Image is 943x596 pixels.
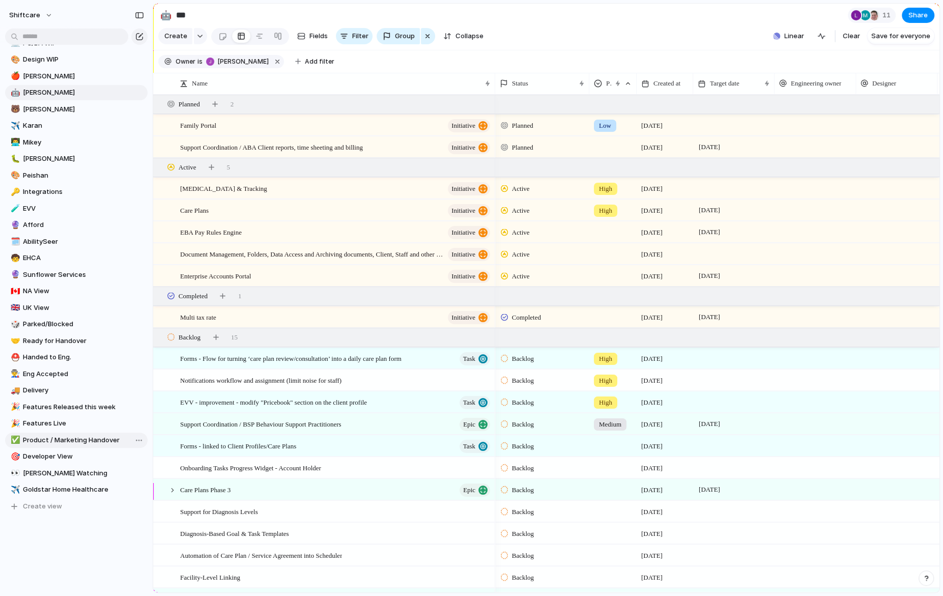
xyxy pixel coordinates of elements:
[9,154,19,164] button: 🐛
[9,171,19,181] button: 🎨
[448,270,490,283] button: initiative
[463,352,475,366] span: Task
[9,253,19,263] button: 🧒
[176,57,195,66] span: Owner
[641,529,663,539] span: [DATE]
[231,99,234,109] span: 2
[180,505,258,517] span: Support for Diagnosis Levels
[839,28,864,44] button: Clear
[179,291,208,301] span: Completed
[11,186,18,198] div: 🔑
[5,383,148,398] div: 🚚Delivery
[512,78,528,89] span: Status
[9,10,40,20] span: shiftcare
[512,463,534,473] span: Backlog
[11,87,18,99] div: 🤖
[23,137,144,148] span: Mikey
[293,28,332,44] button: Fields
[5,102,148,117] a: 🐻[PERSON_NAME]
[791,78,841,89] span: Engineering owner
[460,396,490,409] button: Task
[641,313,663,323] span: [DATE]
[641,143,663,153] span: [DATE]
[641,573,663,583] span: [DATE]
[9,319,19,329] button: 🎲
[5,499,148,514] button: Create view
[23,270,144,280] span: Sunflower Services
[9,402,19,412] button: 🎉
[455,31,483,41] span: Collapse
[180,141,363,153] span: Support Coordination / ABA Client reports, time sheeting and billing
[641,441,663,451] span: [DATE]
[11,103,18,115] div: 🐻
[180,182,267,194] span: [MEDICAL_DATA] & Tracking
[11,70,18,82] div: 🍎
[180,462,321,473] span: Onboarding Tasks Progress Widget - Account Holder
[158,7,174,23] button: 🤖
[5,267,148,282] a: 🔮Sunflower Services
[180,119,216,131] span: Family Portal
[336,28,373,44] button: Filter
[23,418,144,429] span: Features Live
[11,252,18,264] div: 🧒
[641,463,663,473] span: [DATE]
[641,419,663,430] span: [DATE]
[448,119,490,132] button: initiative
[9,435,19,445] button: ✅
[5,85,148,100] a: 🤖[PERSON_NAME]
[867,28,934,44] button: Save for everyone
[5,449,148,464] div: 🎯Developer View
[641,354,663,364] span: [DATE]
[9,270,19,280] button: 🔮
[9,237,19,247] button: 🗓️
[23,154,144,164] span: [PERSON_NAME]
[23,286,144,296] span: NA View
[9,54,19,65] button: 🎨
[710,78,739,89] span: Target date
[180,571,240,583] span: Facility-Level Linking
[463,483,475,497] span: Epic
[451,204,475,218] span: initiative
[179,162,196,173] span: Active
[512,313,541,323] span: Completed
[512,249,530,260] span: Active
[882,10,894,20] span: 11
[451,225,475,240] span: initiative
[5,151,148,166] a: 🐛[PERSON_NAME]
[599,398,612,408] span: High
[599,354,612,364] span: High
[512,206,530,216] span: Active
[696,311,723,323] span: [DATE]
[23,303,144,313] span: UK View
[23,54,144,65] span: Design WIP
[5,416,148,431] a: 🎉Features Live
[158,28,192,44] button: Create
[5,201,148,216] a: 🧪EVV
[5,184,148,200] a: 🔑Integrations
[180,270,251,281] span: Enterprise Accounts Portal
[5,482,148,497] div: ✈️Goldstar Home Healthcare
[9,71,19,81] button: 🍎
[512,529,534,539] span: Backlog
[11,153,18,165] div: 🐛
[599,419,621,430] span: Medium
[23,352,144,362] span: Handed to Eng.
[11,203,18,214] div: 🧪
[512,551,534,561] span: Backlog
[5,168,148,183] a: 🎨Peishan
[5,7,58,23] button: shiftcare
[5,250,148,266] a: 🧒EHCA
[11,269,18,280] div: 🔮
[11,434,18,446] div: ✅
[5,400,148,415] div: 🎉Features Released this week
[23,435,144,445] span: Product / Marketing Handover
[180,374,341,386] span: Notifications workflow and assignment (limit noise for staff)
[9,137,19,148] button: 👨‍💻
[23,187,144,197] span: Integrations
[460,352,490,365] button: Task
[769,29,808,44] button: Linear
[23,501,62,512] span: Create view
[451,247,475,262] span: initiative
